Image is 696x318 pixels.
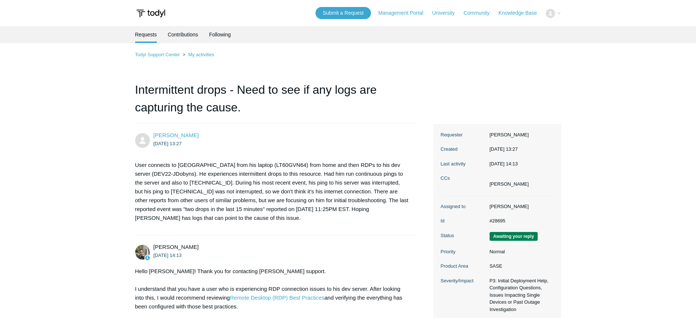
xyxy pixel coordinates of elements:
li: Todyl Support Center [135,52,181,57]
dt: Created [441,146,486,153]
a: Todyl Support Center [135,52,180,57]
a: Knowledge Base [498,9,544,17]
dd: #28695 [486,217,554,225]
time: 2025-10-06T14:13:39+00:00 [490,161,518,167]
a: [PERSON_NAME] [154,132,199,138]
dt: Severity/Impact [441,277,486,285]
dd: [PERSON_NAME] [486,203,554,210]
time: 2025-10-06T13:27:22+00:00 [490,146,518,152]
a: Community [464,9,497,17]
dt: Priority [441,248,486,256]
span: Jon Klein [154,132,199,138]
a: My activities [188,52,214,57]
dd: SASE [486,262,554,270]
span: Michael Tjader [154,244,199,250]
dt: CCs [441,175,486,182]
dt: Last activity [441,160,486,168]
a: Following [209,26,231,43]
h1: Intermittent drops - Need to see if any logs are capturing the cause. [135,81,416,124]
time: 2025-10-06T14:13:37Z [154,253,182,258]
a: Submit a Request [315,7,371,19]
a: Management Portal [378,9,430,17]
dd: P3: Initial Deployment Help, Configuration Questions, Issues Impacting Single Devices or Past Out... [486,277,554,313]
dd: [PERSON_NAME] [486,131,554,139]
dt: Id [441,217,486,225]
a: University [432,9,462,17]
p: User connects to [GEOGRAPHIC_DATA] from his laptop (LT60GVN64) from home and then RDPs to his dev... [135,161,409,222]
dt: Requester [441,131,486,139]
a: Contributions [168,26,198,43]
span: We are waiting for you to respond [490,232,538,241]
li: My activities [181,52,214,57]
dt: Status [441,232,486,239]
dd: Normal [486,248,554,256]
li: Requests [135,26,157,43]
a: Remote Desktop (RDP) Best Practices [230,294,325,301]
dt: Product Area [441,262,486,270]
li: James Johnson [490,181,529,188]
dt: Assigned to [441,203,486,210]
time: 2025-10-06T13:27:22Z [154,141,182,146]
img: Todyl Support Center Help Center home page [135,7,166,20]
